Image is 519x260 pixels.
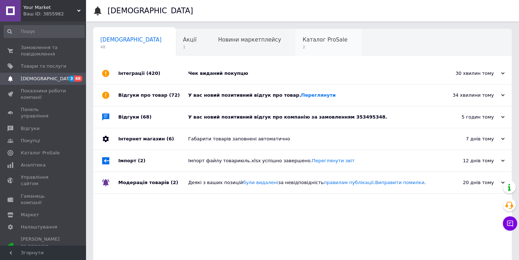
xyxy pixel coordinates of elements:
span: 1 [183,44,197,50]
div: Ваш ID: 3855982 [23,11,86,17]
div: Чек виданий покупцю [188,70,433,77]
div: У вас новий позитивний відгук про компанію за замовленням 353495348. [188,114,433,120]
span: (420) [146,71,160,76]
h1: [DEMOGRAPHIC_DATA] [108,6,193,15]
a: Переглянути [301,92,336,98]
a: Переглянути звіт [312,158,354,163]
span: (68) [141,114,152,120]
span: 48 [100,44,162,50]
span: 3 [68,76,74,82]
span: Новини маркетплейсу [218,37,281,43]
a: були видалені [243,180,278,185]
a: правилам публікації [324,180,373,185]
span: (72) [169,92,180,98]
span: Аналітика [21,162,46,168]
div: 5 годин тому [433,114,505,120]
div: 30 хвилин тому [433,70,505,77]
div: Деякі з ваших позицій за невідповідність . . [188,179,433,186]
div: Інтернет магазин [118,128,188,150]
span: Акції [183,37,197,43]
div: У вас новий позитивний відгук про товар. [188,92,433,98]
div: 20 днів тому [433,179,505,186]
span: (2) [138,158,146,163]
span: Покупці [21,138,40,144]
a: Виправити помилки [375,180,424,185]
span: Управління сайтом [21,174,66,187]
span: 2 [303,44,347,50]
span: [DEMOGRAPHIC_DATA] [100,37,162,43]
input: Пошук [4,25,85,38]
span: Товари та послуги [21,63,66,69]
div: Відгуки [118,106,188,128]
span: Каталог ProSale [21,150,59,156]
div: Відгуки про товар [118,85,188,106]
span: Замовлення та повідомлення [21,44,66,57]
span: Гаманець компанії [21,193,66,206]
span: Your Market [23,4,77,11]
div: Імпорт [118,150,188,172]
span: Налаштування [21,224,57,230]
span: 48 [74,76,82,82]
span: (2) [171,180,178,185]
div: 7 днів тому [433,136,505,142]
span: Показники роботи компанії [21,88,66,101]
span: Маркет [21,212,39,218]
span: [PERSON_NAME] та рахунки [21,236,66,256]
div: Габарити товарів заповнені автоматично [188,136,433,142]
div: Інтеграції [118,63,188,84]
span: (6) [166,136,174,141]
span: Каталог ProSale [303,37,347,43]
div: Модерація товарів [118,172,188,193]
span: [DEMOGRAPHIC_DATA] [21,76,74,82]
button: Чат з покупцем [503,216,517,231]
div: 12 днів тому [433,158,505,164]
div: 34 хвилини тому [433,92,505,98]
span: Панель управління [21,106,66,119]
span: Відгуки [21,125,39,132]
div: Імпорт файлу товариюль.xlsx успішно завершено. [188,158,433,164]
